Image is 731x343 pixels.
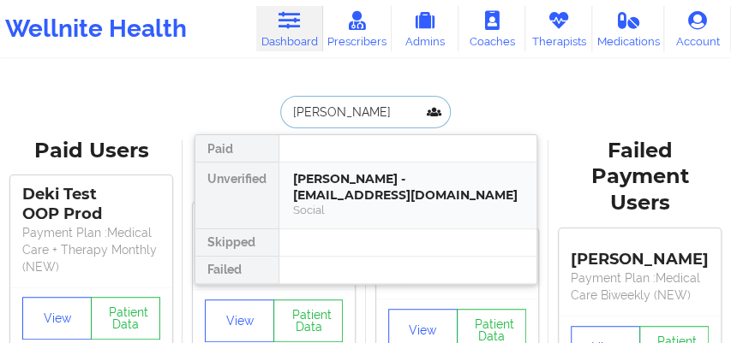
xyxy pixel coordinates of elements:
a: Account [664,6,731,51]
div: [PERSON_NAME] [571,237,709,269]
div: Social [293,203,523,217]
div: Failed Payment Users [560,138,719,217]
div: Skipped [195,229,279,257]
a: Admins [392,6,458,51]
a: Coaches [458,6,525,51]
a: Prescribers [323,6,392,51]
a: Medications [592,6,664,51]
div: Unverified [195,163,279,229]
button: Patient Data [273,299,343,342]
a: Therapists [525,6,592,51]
div: Paid Users [12,138,171,164]
div: Paid [195,135,279,163]
div: Failed [195,257,279,284]
p: Payment Plan : Medical Care Biweekly (NEW) [571,269,709,304]
a: Dashboard [256,6,323,51]
button: View [22,297,92,340]
button: View [205,299,274,342]
div: Deki Test OOP Prod [22,185,160,224]
button: Patient Data [91,297,160,340]
p: Payment Plan : Medical Care + Therapy Monthly (NEW) [22,224,160,275]
div: [PERSON_NAME] - [EMAIL_ADDRESS][DOMAIN_NAME] [293,171,523,203]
